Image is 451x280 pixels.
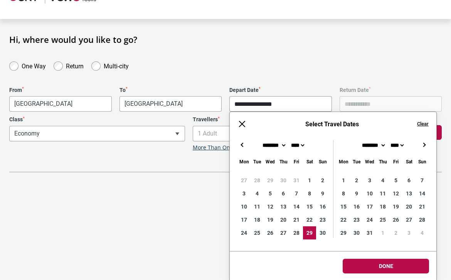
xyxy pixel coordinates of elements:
[389,174,402,187] div: 5
[303,213,316,226] div: 22
[290,174,303,187] div: 31
[337,157,350,166] div: Monday
[363,174,376,187] div: 3
[193,116,369,123] label: Travellers
[402,213,416,226] div: 27
[376,226,389,239] div: 1
[350,226,363,239] div: 30
[416,174,429,187] div: 7
[416,157,429,166] div: Sunday
[363,187,376,200] div: 10
[237,187,251,200] div: 3
[264,200,277,213] div: 12
[363,157,376,166] div: Wednesday
[10,97,111,111] span: Melbourne, Australia
[402,200,416,213] div: 20
[237,213,251,226] div: 17
[9,116,185,123] label: Class
[120,97,222,111] span: Hanoi, Vietnam
[303,187,316,200] div: 8
[251,174,264,187] div: 28
[416,226,429,239] div: 4
[251,187,264,200] div: 4
[10,126,185,141] span: Economy
[350,157,363,166] div: Tuesday
[277,187,290,200] div: 6
[251,200,264,213] div: 11
[193,144,260,151] a: More Than One Traveller?
[119,87,222,93] label: To
[237,200,251,213] div: 10
[237,174,251,187] div: 27
[290,200,303,213] div: 14
[350,200,363,213] div: 16
[316,200,329,213] div: 16
[66,61,84,70] label: Return
[337,187,350,200] div: 8
[264,213,277,226] div: 19
[337,200,350,213] div: 15
[254,120,409,128] h6: Select Travel Dates
[337,174,350,187] div: 1
[389,213,402,226] div: 26
[264,157,277,166] div: Wednesday
[402,187,416,200] div: 13
[303,200,316,213] div: 15
[316,213,329,226] div: 23
[277,213,290,226] div: 20
[251,213,264,226] div: 18
[350,174,363,187] div: 2
[237,140,247,149] button: ←
[264,226,277,239] div: 26
[389,200,402,213] div: 19
[104,61,129,70] label: Multi-city
[417,120,429,127] button: Clear
[363,213,376,226] div: 24
[402,174,416,187] div: 6
[193,126,369,141] span: 1 Adult
[229,87,332,93] label: Depart Date
[416,200,429,213] div: 21
[277,157,290,166] div: Thursday
[363,200,376,213] div: 17
[277,226,290,239] div: 27
[303,174,316,187] div: 1
[316,187,329,200] div: 9
[277,174,290,187] div: 30
[303,226,316,239] div: 29
[316,226,329,239] div: 30
[376,213,389,226] div: 25
[290,187,303,200] div: 7
[402,157,416,166] div: Saturday
[237,226,251,239] div: 24
[303,157,316,166] div: Saturday
[264,174,277,187] div: 29
[264,187,277,200] div: 5
[350,187,363,200] div: 9
[389,226,402,239] div: 2
[316,157,329,166] div: Sunday
[22,61,46,70] label: One Way
[277,200,290,213] div: 13
[376,174,389,187] div: 4
[290,213,303,226] div: 21
[9,87,112,93] label: From
[337,213,350,226] div: 22
[402,226,416,239] div: 3
[416,187,429,200] div: 14
[193,126,368,141] span: 1 Adult
[237,157,251,166] div: Monday
[9,34,442,44] h1: Hi, where would you like to go?
[316,174,329,187] div: 2
[363,226,376,239] div: 31
[337,226,350,239] div: 29
[389,157,402,166] div: Friday
[9,96,112,112] span: Melbourne, Australia
[290,226,303,239] div: 28
[251,157,264,166] div: Tuesday
[343,259,429,273] button: Done
[376,157,389,166] div: Thursday
[350,213,363,226] div: 23
[376,200,389,213] div: 18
